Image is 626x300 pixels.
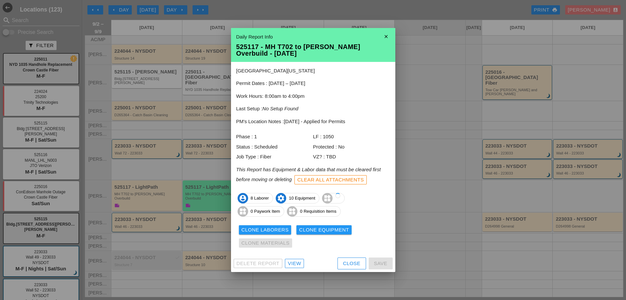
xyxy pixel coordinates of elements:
[236,167,381,182] i: This Report has Equipment & Labor data that must be cleared first before moving or deleting
[284,119,345,124] span: [DATE] - Applied for Permits
[276,193,286,204] i: settings
[239,225,291,234] button: Clone Laborers
[287,206,340,217] span: 0 Requisition Items
[236,43,390,57] div: 525117 - MH T702 to [PERSON_NAME] Overbuild - [DATE]
[297,176,364,184] div: Clear All Attachments
[294,175,367,184] button: Clear All Attachments
[313,143,390,151] div: Protected : No
[236,153,313,161] div: Job Type : Fiber
[296,225,352,234] button: Clone Equipment
[313,133,390,141] div: LF : 1050
[236,118,390,125] p: PM's Location Notes :
[288,260,301,267] div: View
[236,105,390,113] p: Last Setup :
[242,226,289,234] div: Clone Laborers
[238,193,273,204] span: 8 Laborer
[343,260,360,267] div: Close
[236,67,390,75] p: [GEOGRAPHIC_DATA][US_STATE]
[236,33,390,41] div: Daily Report Info
[276,193,319,204] span: 10 Equipment
[337,258,366,269] button: Close
[380,30,393,43] i: close
[236,143,313,151] div: Status : Scheduled
[238,193,248,204] i: account_circle
[287,206,297,217] i: widgets
[263,106,298,111] i: No Setup Found
[238,206,284,217] span: 0 Paywork Item
[322,193,333,204] i: widgets
[299,226,349,234] div: Clone Equipment
[236,80,390,87] p: Permit Dates : [DATE] – [DATE]
[236,93,390,100] p: Work Hours: 8:00am to 4:00pm
[236,133,313,141] div: Phase : 1
[285,259,304,268] a: View
[313,153,390,161] div: VZ? : TBD
[238,206,248,217] i: widgets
